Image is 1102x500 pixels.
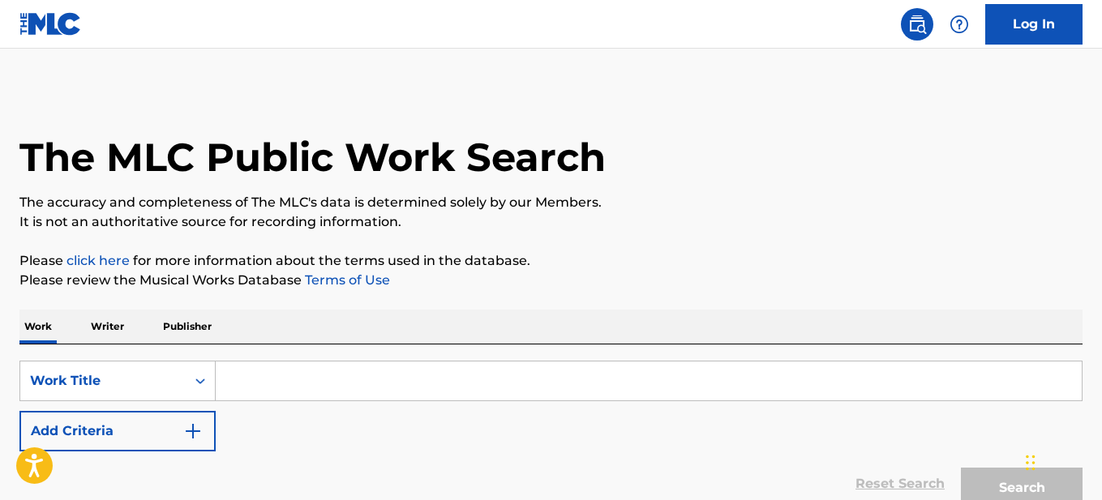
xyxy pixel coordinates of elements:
[901,8,933,41] a: Public Search
[19,12,82,36] img: MLC Logo
[19,212,1083,232] p: It is not an authoritative source for recording information.
[985,4,1083,45] a: Log In
[66,253,130,268] a: click here
[19,271,1083,290] p: Please review the Musical Works Database
[30,371,176,391] div: Work Title
[158,310,217,344] p: Publisher
[19,133,606,182] h1: The MLC Public Work Search
[86,310,129,344] p: Writer
[1021,422,1102,500] div: Widget de chat
[19,411,216,451] button: Add Criteria
[1021,422,1102,500] iframe: Chat Widget
[943,8,976,41] div: Help
[1026,438,1036,487] div: Arrastar
[19,251,1083,271] p: Please for more information about the terms used in the database.
[950,15,969,34] img: help
[302,272,390,288] a: Terms of Use
[19,310,57,344] p: Work
[907,15,927,34] img: search
[19,193,1083,212] p: The accuracy and completeness of The MLC's data is determined solely by our Members.
[183,421,203,441] img: 9d2ae6d4665cec9f34b9.svg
